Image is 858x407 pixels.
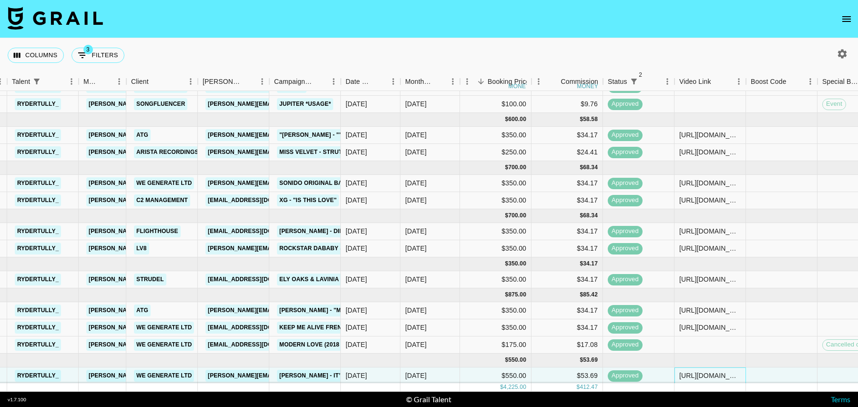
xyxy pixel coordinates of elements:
[134,177,194,189] a: We Generate Ltd
[627,75,641,88] div: 2 active filters
[636,70,645,80] span: 2
[608,371,643,380] span: approved
[508,260,526,268] div: 350.00
[580,260,583,268] div: $
[131,72,149,91] div: Client
[134,129,151,141] a: ATG
[313,75,327,88] button: Sort
[608,306,643,315] span: approved
[373,75,386,88] button: Sort
[531,302,603,319] div: $34.17
[277,194,339,206] a: XG - "Is This Love"
[679,72,711,91] div: Video Link
[79,72,126,91] div: Manager
[7,72,79,91] div: Talent
[508,356,526,364] div: 550.00
[12,72,30,91] div: Talent
[277,129,392,141] a: "[PERSON_NAME] - ""Always Time"""
[346,195,367,205] div: 19/03/2025
[346,178,367,188] div: 28/02/2025
[608,275,643,284] span: approved
[660,74,674,89] button: Menu
[346,72,373,91] div: Date Created
[30,75,43,88] div: 1 active filter
[679,178,741,188] div: https://www.tiktok.com/@rydertully_/video/7478102347030351134?_r=1&_t=ZP-8uPnYUb3mzW
[674,72,746,91] div: Video Link
[500,383,503,391] div: $
[205,177,361,189] a: [PERSON_NAME][EMAIL_ADDRESS][DOMAIN_NAME]
[277,98,333,110] a: jupiter *usage*
[823,100,846,109] span: Event
[327,74,341,89] button: Menu
[531,127,603,144] div: $34.17
[679,371,741,380] div: https://www.tiktok.com/@rydertully_/video/7540809084388281631?_r=1&_t=ZP-8z2zAgNJCkp
[583,291,598,299] div: 85.42
[405,99,427,109] div: Nov '24
[508,163,526,172] div: 700.00
[184,74,198,89] button: Menu
[460,367,531,385] div: $550.00
[277,305,399,316] a: [PERSON_NAME] - "married in a year"
[83,45,93,54] span: 3
[134,370,194,382] a: We Generate Ltd
[405,275,427,284] div: May '25
[277,322,352,334] a: Keep me alive french
[346,147,367,157] div: 18/12/2024
[679,195,741,205] div: https://www.tiktok.com/@rydertully_/video/7485420026770607391?_t=ZT-8uxRNoCOmA2&_r=1
[603,72,674,91] div: Status
[531,223,603,240] div: $34.17
[505,260,509,268] div: $
[505,212,509,220] div: $
[531,319,603,336] div: $34.17
[460,127,531,144] div: $350.00
[608,244,643,253] span: approved
[205,274,312,285] a: [EMAIL_ADDRESS][DOMAIN_NAME]
[679,226,741,236] div: https://www.tiktok.com/@rydertully_/video/7488403695378517279?_t=ZT-8vAyRfQjf6x&_r=1
[205,225,312,237] a: [EMAIL_ADDRESS][DOMAIN_NAME]
[608,148,643,157] span: approved
[580,115,583,123] div: $
[508,212,526,220] div: 700.00
[15,146,61,158] a: rydertully_
[405,72,432,91] div: Month Due
[134,98,187,110] a: Songfluencer
[746,72,817,91] div: Boost Code
[242,75,255,88] button: Sort
[134,194,190,206] a: C2 Management
[531,74,546,89] button: Menu
[406,395,451,404] div: © Grail Talent
[608,340,643,349] span: approved
[531,192,603,209] div: $34.17
[503,383,526,391] div: 4,225.00
[277,146,345,158] a: Miss Velvet - Strut
[531,175,603,192] div: $34.17
[205,129,361,141] a: [PERSON_NAME][EMAIL_ADDRESS][DOMAIN_NAME]
[711,75,725,88] button: Sort
[751,72,786,91] div: Boost Code
[8,397,26,403] div: v 1.7.100
[346,371,367,380] div: 15/08/2025
[134,339,194,351] a: We Generate Ltd
[679,323,741,332] div: https://www.tiktok.com/@rydertully_/video/7519222052889365790?_r=1&_t=ZP-8xS7HzBAZbT
[134,274,166,285] a: Strudel
[608,179,643,188] span: approved
[580,163,583,172] div: $
[15,177,61,189] a: rydertully_
[86,129,242,141] a: [PERSON_NAME][EMAIL_ADDRESS][DOMAIN_NAME]
[583,212,598,220] div: 68.34
[134,225,181,237] a: Flighthouse
[460,271,531,288] div: $350.00
[831,395,850,404] a: Terms
[346,226,367,236] div: 26/03/2025
[203,72,242,91] div: [PERSON_NAME]
[205,339,312,351] a: [EMAIL_ADDRESS][DOMAIN_NAME]
[112,74,126,89] button: Menu
[255,74,269,89] button: Menu
[86,305,242,316] a: [PERSON_NAME][EMAIL_ADDRESS][DOMAIN_NAME]
[460,96,531,113] div: $100.00
[86,370,242,382] a: [PERSON_NAME][EMAIL_ADDRESS][DOMAIN_NAME]
[531,240,603,257] div: $34.17
[346,340,367,349] div: 11/06/2025
[205,194,312,206] a: [EMAIL_ADDRESS][DOMAIN_NAME]
[277,177,365,189] a: sonido original BΛBYFӨX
